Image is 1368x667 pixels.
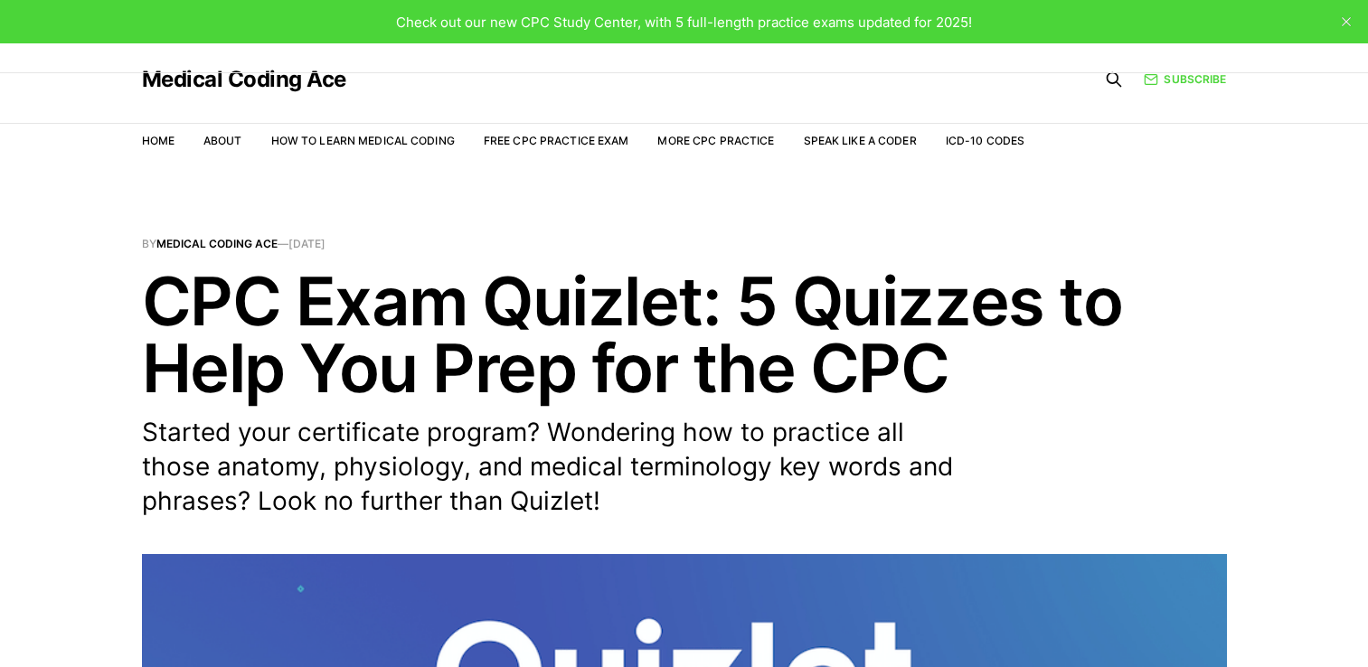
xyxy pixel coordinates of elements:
[142,416,974,518] p: Started your certificate program? Wondering how to practice all those anatomy, physiology, and me...
[156,237,278,250] a: Medical Coding Ace
[484,134,629,147] a: Free CPC Practice Exam
[657,134,774,147] a: More CPC Practice
[946,134,1024,147] a: ICD-10 Codes
[1332,7,1361,36] button: close
[142,134,175,147] a: Home
[271,134,455,147] a: How to Learn Medical Coding
[1144,70,1226,88] a: Subscribe
[288,237,325,250] time: [DATE]
[396,14,972,31] span: Check out our new CPC Study Center, with 5 full-length practice exams updated for 2025!
[142,69,346,90] a: Medical Coding Ace
[142,239,1227,249] span: By —
[142,268,1227,401] h1: CPC Exam Quizlet: 5 Quizzes to Help You Prep for the CPC
[203,134,242,147] a: About
[804,134,917,147] a: Speak Like a Coder
[1073,578,1368,667] iframe: portal-trigger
